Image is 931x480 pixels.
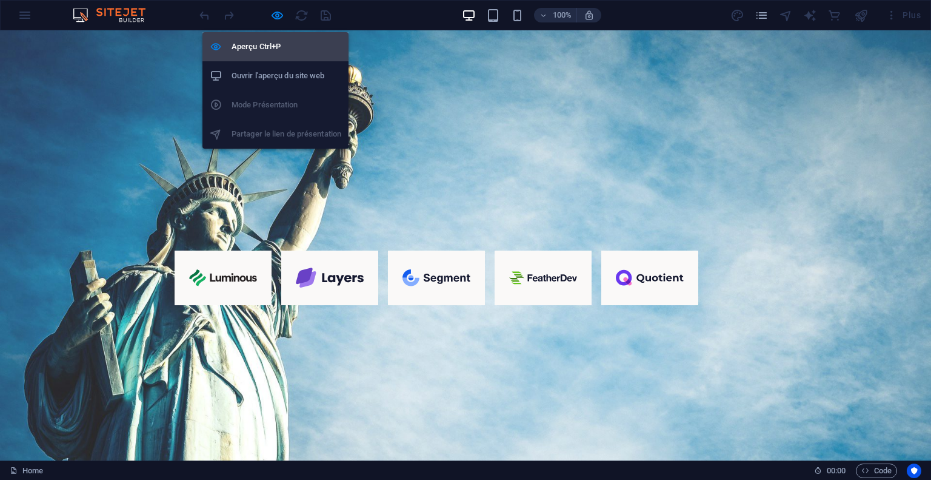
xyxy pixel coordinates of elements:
[552,8,572,22] h6: 100%
[856,464,897,478] button: Code
[10,464,43,478] a: Cliquez pour annuler la sélection. Double-cliquez pour ouvrir Pages.
[232,39,341,54] h6: Aperçu Ctrl+P
[814,464,846,478] h6: Durée de la session
[70,8,161,22] img: Editor Logo
[755,8,769,22] i: Pages (Ctrl+Alt+S)
[827,464,846,478] span: 00 00
[232,69,341,83] h6: Ouvrir l'aperçu du site web
[835,466,837,475] span: :
[907,464,921,478] button: Usercentrics
[584,10,595,21] i: Lors du redimensionnement, ajuster automatiquement le niveau de zoom en fonction de l'appareil sé...
[861,464,892,478] span: Code
[534,8,577,22] button: 100%
[755,8,769,22] button: pages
